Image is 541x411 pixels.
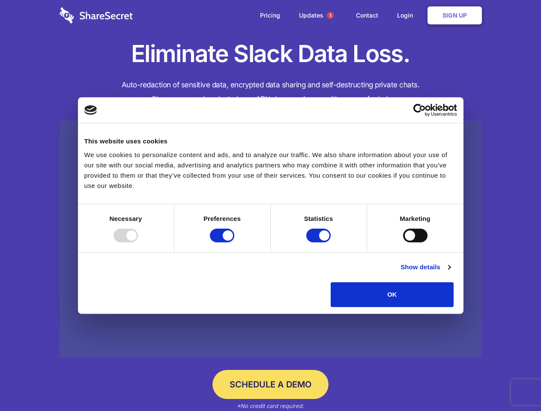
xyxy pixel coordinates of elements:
h4: Auto-redaction of sensitive data, encrypted data sharing and self-destructing private chats. Shar... [60,78,482,106]
div: This website uses cookies [84,136,457,146]
a: Sign Up [427,6,482,24]
div: We use cookies to personalize content and ads, and to analyze our traffic. We also share informat... [84,150,457,191]
strong: Necessary [110,215,142,222]
a: Pricing [251,2,289,29]
em: *No credit card required. [237,402,304,409]
a: Schedule a Demo [212,370,329,399]
a: Wistia video thumbnail [60,121,482,358]
h1: Eliminate Slack Data Loss. [60,39,482,69]
img: logo [84,105,97,115]
strong: Marketing [400,215,430,222]
a: Show details [401,262,450,272]
span: 1 [327,12,334,19]
a: Usercentrics Cookiebot - opens in a new window [382,104,457,116]
strong: Preferences [203,215,241,222]
a: Contact [347,2,387,29]
button: OK [331,282,454,307]
a: Login [389,2,426,29]
img: logo-wordmark-white-trans-d4663122ce5f474addd5e946df7df03e33cb6a1c49d2221995e7729f52c070b2.svg [60,7,133,24]
strong: Statistics [304,215,333,222]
